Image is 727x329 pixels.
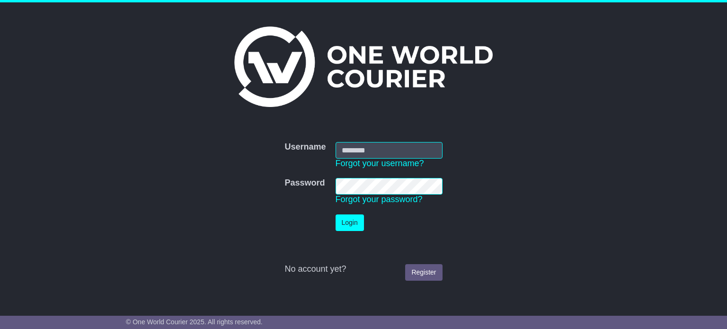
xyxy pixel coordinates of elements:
[284,264,442,275] div: No account yet?
[405,264,442,281] a: Register
[336,214,364,231] button: Login
[336,195,423,204] a: Forgot your password?
[336,159,424,168] a: Forgot your username?
[234,27,493,107] img: One World
[284,142,326,152] label: Username
[284,178,325,188] label: Password
[126,318,263,326] span: © One World Courier 2025. All rights reserved.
